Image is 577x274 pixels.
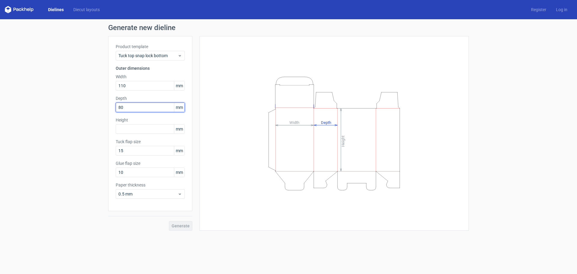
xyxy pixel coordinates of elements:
[116,139,185,145] label: Tuck flap size
[289,120,299,125] tspan: Width
[321,120,331,125] tspan: Depth
[116,65,185,71] h3: Outer dimensions
[116,182,185,188] label: Paper thickness
[43,7,69,13] a: Dielines
[526,7,551,13] a: Register
[118,53,178,59] span: Tuck top snap lock bottom
[174,125,185,134] span: mm
[174,146,185,155] span: mm
[116,160,185,166] label: Glue flap size
[118,191,178,197] span: 0.5 mm
[174,81,185,90] span: mm
[108,24,469,31] h1: Generate new dieline
[116,95,185,101] label: Depth
[116,74,185,80] label: Width
[116,117,185,123] label: Height
[174,168,185,177] span: mm
[69,7,105,13] a: Diecut layouts
[551,7,572,13] a: Log in
[341,135,345,146] tspan: Height
[174,103,185,112] span: mm
[116,44,185,50] label: Product template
